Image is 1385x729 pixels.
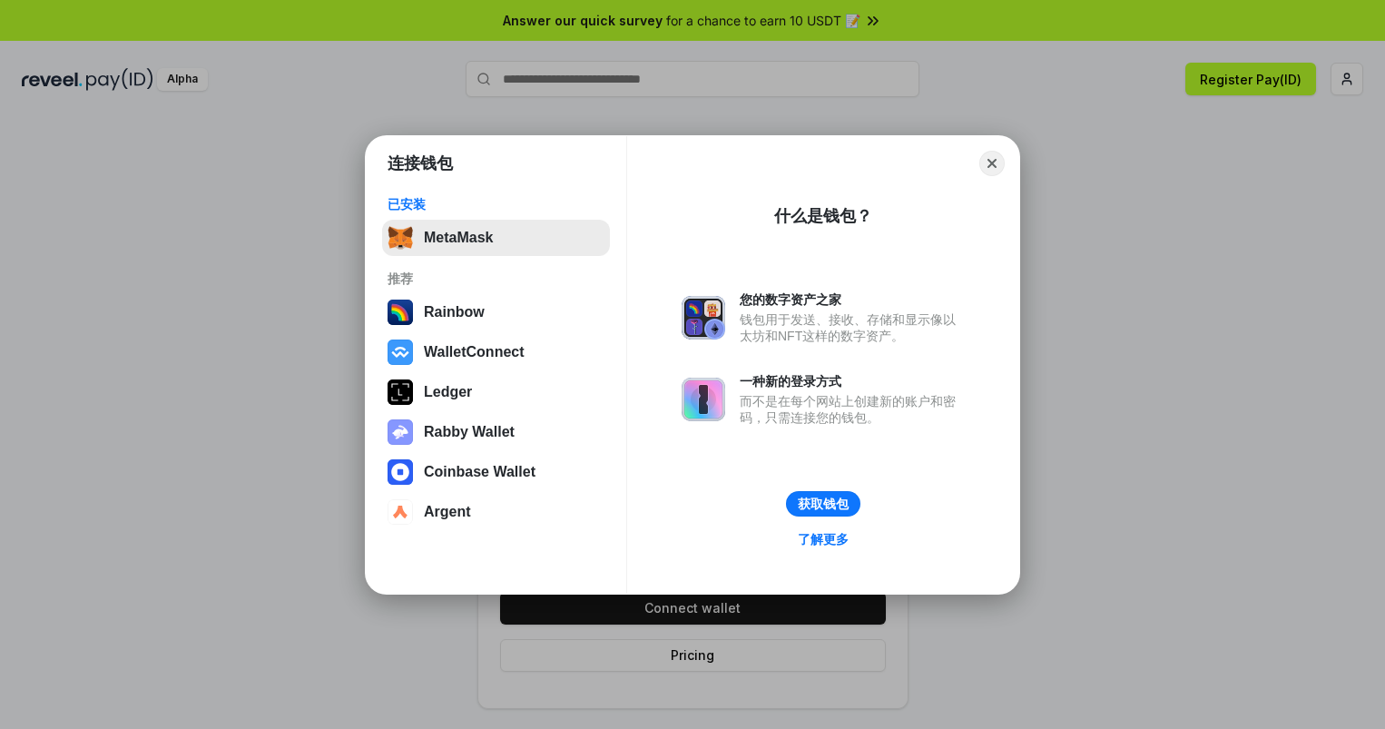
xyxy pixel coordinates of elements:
img: svg+xml,%3Csvg%20xmlns%3D%22http%3A%2F%2Fwww.w3.org%2F2000%2Fsvg%22%20width%3D%2228%22%20height%3... [388,379,413,405]
a: 了解更多 [787,527,859,551]
div: 而不是在每个网站上创建新的账户和密码，只需连接您的钱包。 [740,393,965,426]
div: 已安装 [388,196,604,212]
button: Rabby Wallet [382,414,610,450]
button: Rainbow [382,294,610,330]
div: Argent [424,504,471,520]
div: 您的数字资产之家 [740,291,965,308]
button: 获取钱包 [786,491,860,517]
button: Argent [382,494,610,530]
div: 了解更多 [798,531,849,547]
button: WalletConnect [382,334,610,370]
div: MetaMask [424,230,493,246]
img: svg+xml,%3Csvg%20xmlns%3D%22http%3A%2F%2Fwww.w3.org%2F2000%2Fsvg%22%20fill%3D%22none%22%20viewBox... [682,378,725,421]
button: Coinbase Wallet [382,454,610,490]
div: Ledger [424,384,472,400]
div: Rabby Wallet [424,424,515,440]
div: 获取钱包 [798,496,849,512]
img: svg+xml,%3Csvg%20width%3D%2228%22%20height%3D%2228%22%20viewBox%3D%220%200%2028%2028%22%20fill%3D... [388,459,413,485]
img: svg+xml,%3Csvg%20width%3D%2228%22%20height%3D%2228%22%20viewBox%3D%220%200%2028%2028%22%20fill%3D... [388,340,413,365]
img: svg+xml,%3Csvg%20xmlns%3D%22http%3A%2F%2Fwww.w3.org%2F2000%2Fsvg%22%20fill%3D%22none%22%20viewBox... [388,419,413,445]
img: svg+xml,%3Csvg%20width%3D%2228%22%20height%3D%2228%22%20viewBox%3D%220%200%2028%2028%22%20fill%3D... [388,499,413,525]
h1: 连接钱包 [388,153,453,174]
img: svg+xml,%3Csvg%20width%3D%22120%22%20height%3D%22120%22%20viewBox%3D%220%200%20120%20120%22%20fil... [388,300,413,325]
div: 推荐 [388,271,604,287]
div: 一种新的登录方式 [740,373,965,389]
img: svg+xml,%3Csvg%20fill%3D%22none%22%20height%3D%2233%22%20viewBox%3D%220%200%2035%2033%22%20width%... [388,225,413,251]
img: svg+xml,%3Csvg%20xmlns%3D%22http%3A%2F%2Fwww.w3.org%2F2000%2Fsvg%22%20fill%3D%22none%22%20viewBox... [682,296,725,340]
div: Coinbase Wallet [424,464,535,480]
div: 钱包用于发送、接收、存储和显示像以太坊和NFT这样的数字资产。 [740,311,965,344]
div: 什么是钱包？ [774,205,872,227]
div: WalletConnect [424,344,525,360]
button: Close [979,151,1005,176]
button: Ledger [382,374,610,410]
button: MetaMask [382,220,610,256]
div: Rainbow [424,304,485,320]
